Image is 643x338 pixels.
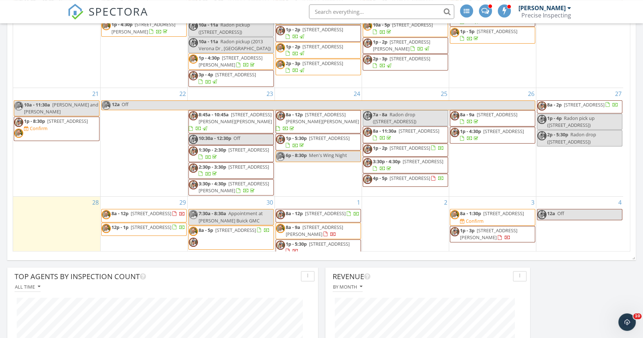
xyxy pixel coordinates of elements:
a: Go to October 4, 2025 [617,197,623,208]
a: 8a - 11:30a [STREET_ADDRESS] [363,126,448,143]
a: 8a - 9a [STREET_ADDRESS] [460,111,517,125]
a: 8:45a - 10:45a [STREET_ADDRESS][PERSON_NAME][PERSON_NAME] [189,111,272,132]
a: 1p - 4:30p [STREET_ADDRESS][PERSON_NAME] [111,21,175,35]
span: Appointment at [PERSON_NAME] Buick GMC [199,210,263,224]
a: Go to September 29, 2025 [178,197,187,208]
span: 1p - 8:30p [24,118,45,124]
span: [STREET_ADDRESS] [228,146,269,153]
img: 17mpmprecisioninspecting023_2.jpg [363,158,372,167]
span: 10a - 11a [199,38,218,45]
div: [PERSON_NAME] [518,4,566,12]
a: 1p - 2p [STREET_ADDRESS][PERSON_NAME] [373,39,430,52]
img: 17mpmprecisioninspecting023_2.jpg [189,38,198,47]
span: 8a - 12p [111,210,129,217]
span: [STREET_ADDRESS] [302,60,343,67]
span: 8a - 11:30a [373,128,396,134]
span: 8a - 5p [199,227,213,233]
a: 1p - 4:30p [STREET_ADDRESS] [450,127,535,143]
img: 17mpmprecisioninspecting023_2.jpg [537,210,546,219]
a: 3:30p - 4:30p [STREET_ADDRESS] [373,158,443,172]
button: By month [333,282,363,292]
span: [STREET_ADDRESS] [215,227,256,233]
span: [STREET_ADDRESS][PERSON_NAME] [286,224,343,237]
a: 1p - 2p [STREET_ADDRESS] [286,43,343,57]
img: m.jpg [14,129,23,138]
a: 1p - 4:30p [STREET_ADDRESS] [460,128,524,141]
span: 7a - 8a [373,111,387,118]
a: 8a - 5p [STREET_ADDRESS] [188,226,274,250]
span: [STREET_ADDRESS][PERSON_NAME] [373,39,430,52]
span: 4p - 5p [373,175,387,181]
span: [STREET_ADDRESS] [477,28,517,35]
span: 1p - 2p [286,26,300,33]
img: m.jpg [14,101,23,110]
td: Go to October 1, 2025 [274,197,362,257]
img: m.jpg [450,210,459,219]
span: 10a - 11:30a [24,101,50,108]
a: 1p - 5:30p [STREET_ADDRESS] [286,135,350,148]
a: 2p - 3p [STREET_ADDRESS] [363,54,448,71]
span: 1p - 2p [373,145,387,151]
span: 10:30a - 12:30p [199,135,231,141]
a: 8a - 11:30a [STREET_ADDRESS] [373,128,439,141]
span: Radon pickup (2013 Verona Dr , [GEOGRAPHIC_DATA]) [199,38,271,52]
td: Go to September 30, 2025 [187,197,274,257]
a: 1p - 2p [STREET_ADDRESS] [373,145,444,151]
span: [STREET_ADDRESS] [390,55,430,62]
span: Off [233,135,240,141]
img: m.jpg [450,28,459,37]
span: [STREET_ADDRESS][PERSON_NAME] [199,180,269,194]
span: [STREET_ADDRESS] [399,128,439,134]
div: Precise Inspecting [521,12,571,19]
td: Go to September 29, 2025 [100,197,187,257]
td: Go to October 3, 2025 [449,197,536,257]
div: Revenue [333,271,510,282]
iframe: Intercom live chat [618,313,636,331]
a: 8a - 1:30p [STREET_ADDRESS] [460,210,524,217]
span: 12a [111,101,120,110]
span: 8:45a - 10:45a [199,111,229,118]
a: 8a - 5p [STREET_ADDRESS] [199,227,270,233]
a: 1p - 2p [STREET_ADDRESS] [276,25,361,41]
a: 3p - 4p [STREET_ADDRESS] [188,70,274,86]
a: 1p - 5p [STREET_ADDRESS] [460,28,517,41]
span: Radon pickup ([STREET_ADDRESS]) [199,21,250,35]
span: 1p - 2p [286,43,300,50]
span: Men's Wing Night [309,152,347,158]
span: [STREET_ADDRESS][PERSON_NAME] [199,55,263,68]
span: 1p - 4p [547,115,562,121]
img: 17mpmprecisioninspecting023_2.jpg [363,175,372,184]
img: 17mpmprecisioninspecting023_2.jpg [450,227,459,236]
a: 8a - 12p [STREET_ADDRESS][PERSON_NAME][PERSON_NAME] [276,111,359,132]
span: Radon drop ([STREET_ADDRESS]) [547,131,596,145]
span: Radon drop ([STREET_ADDRESS]) [373,111,416,125]
span: [STREET_ADDRESS][PERSON_NAME][PERSON_NAME] [286,111,359,125]
img: 17mpmprecisioninspecting023_2.jpg [189,111,198,120]
a: 1p - 4:30p [STREET_ADDRESS][PERSON_NAME] [188,53,274,70]
span: 3:30p - 4:30p [373,158,400,165]
img: 17mpmprecisioninspecting023_2.jpg [189,146,198,156]
span: 1p - 5:30p [286,135,307,141]
a: 8a - 12p [STREET_ADDRESS][PERSON_NAME][PERSON_NAME] [276,110,361,134]
span: 8a - 12p [286,210,303,217]
img: 17mpmprecisioninspecting023_2.jpg [276,241,285,250]
a: 3:30p - 4:30p [STREET_ADDRESS][PERSON_NAME] [199,180,269,194]
div: Confirm [30,125,48,131]
span: [STREET_ADDRESS] [564,101,605,108]
img: 17mpmprecisioninspecting023_2.jpg [363,55,372,64]
img: 17mpmprecisioninspecting023_2.jpg [276,26,285,35]
a: 1p - 2p [STREET_ADDRESS][PERSON_NAME] [363,37,448,54]
a: 1p - 2p [STREET_ADDRESS] [276,42,361,59]
span: SPECTORA [89,4,148,19]
img: 17mpmprecisioninspecting023_2.jpg [537,115,546,124]
a: 1p - 3p [STREET_ADDRESS][PERSON_NAME] [460,227,517,241]
span: 8a - 12p [286,111,303,118]
a: 1p - 5:30p [STREET_ADDRESS] [276,240,361,256]
a: Go to September 26, 2025 [526,88,536,100]
a: Go to September 24, 2025 [352,88,362,100]
span: 7:30a - 8:30a [199,210,226,217]
img: m.jpg [276,60,285,69]
a: 8a - 9a [STREET_ADDRESS] [460,11,517,25]
img: 17mpmprecisioninspecting023_2.jpg [189,238,198,247]
a: 1p - 3p [STREET_ADDRESS][PERSON_NAME] [450,226,535,242]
